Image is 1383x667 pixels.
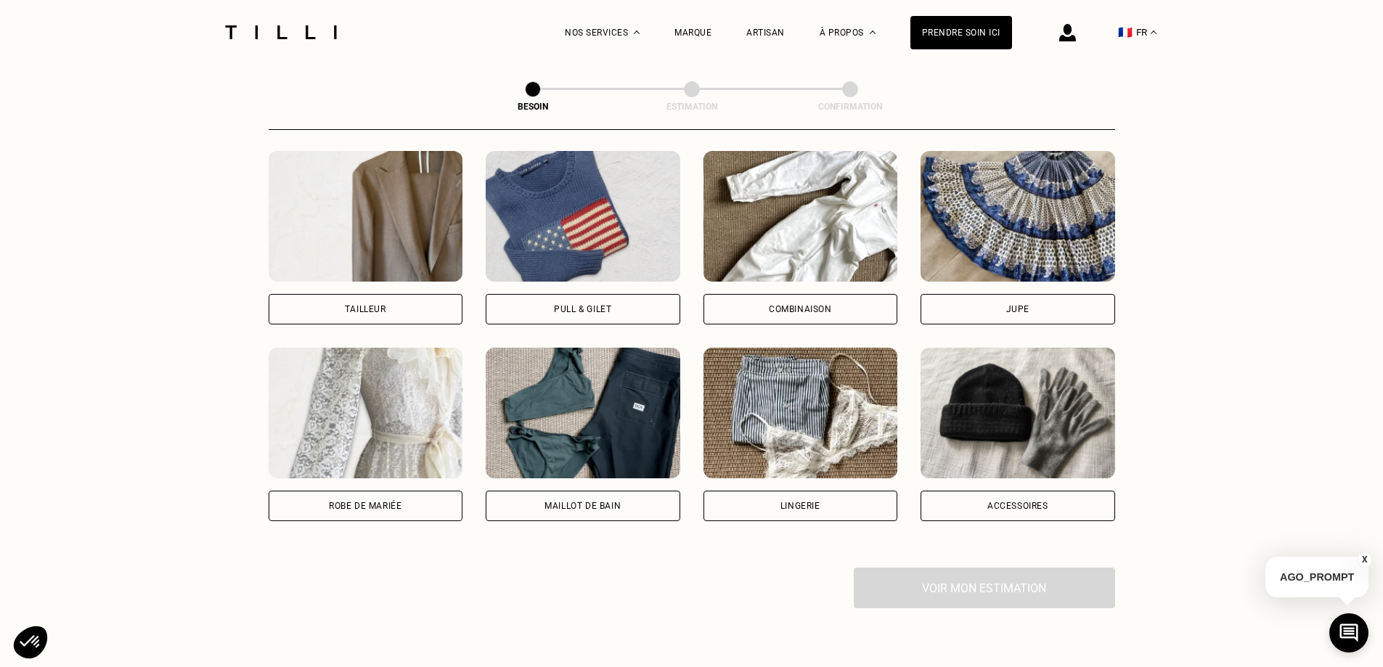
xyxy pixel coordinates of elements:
[1118,25,1133,39] span: 🇫🇷
[619,102,764,112] div: Estimation
[329,502,401,510] div: Robe de mariée
[746,28,785,38] a: Artisan
[269,151,463,282] img: Tilli retouche votre Tailleur
[486,348,680,478] img: Tilli retouche votre Maillot de bain
[703,151,898,282] img: Tilli retouche votre Combinaison
[220,25,342,39] img: Logo du service de couturière Tilli
[269,348,463,478] img: Tilli retouche votre Robe de mariée
[544,502,621,510] div: Maillot de bain
[921,348,1115,478] img: Tilli retouche votre Accessoires
[1358,552,1372,568] button: X
[554,305,611,314] div: Pull & gilet
[780,502,820,510] div: Lingerie
[634,30,640,34] img: Menu déroulant
[987,502,1048,510] div: Accessoires
[1006,305,1029,314] div: Jupe
[486,151,680,282] img: Tilli retouche votre Pull & gilet
[1265,557,1368,597] p: AGO_PROMPT
[703,348,898,478] img: Tilli retouche votre Lingerie
[769,305,832,314] div: Combinaison
[921,151,1115,282] img: Tilli retouche votre Jupe
[910,16,1012,49] a: Prendre soin ici
[460,102,605,112] div: Besoin
[674,28,711,38] a: Marque
[1151,30,1156,34] img: menu déroulant
[1059,24,1076,41] img: icône connexion
[345,305,386,314] div: Tailleur
[870,30,876,34] img: Menu déroulant à propos
[778,102,923,112] div: Confirmation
